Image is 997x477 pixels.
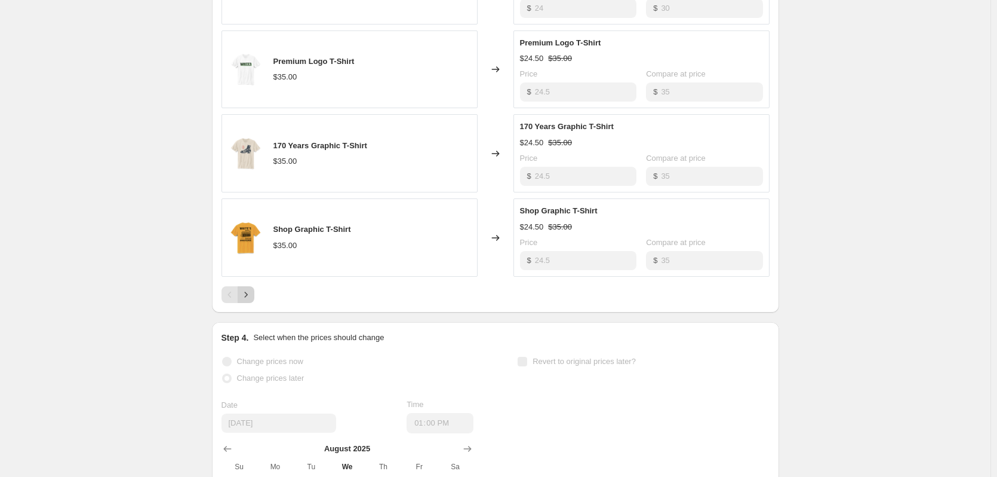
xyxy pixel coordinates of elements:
strike: $35.00 [548,221,572,233]
div: $35.00 [273,71,297,83]
span: Mo [262,462,288,472]
th: Tuesday [293,457,329,476]
div: $35.00 [273,240,297,252]
div: $35.00 [273,155,297,167]
span: Change prices now [237,357,303,366]
span: Compare at price [646,154,706,163]
span: Time [407,400,423,409]
p: Select when the prices should change [253,332,384,344]
th: Sunday [221,457,257,476]
span: Premium Logo T-Shirt [520,38,601,47]
span: Shop Graphic T-Shirt [273,225,351,234]
nav: Pagination [221,286,254,303]
div: $24.50 [520,137,544,149]
button: Show next month, September 2025 [459,441,476,457]
th: Wednesday [329,457,365,476]
span: 170 Years Graphic T-Shirt [520,122,614,131]
span: Su [226,462,253,472]
span: Price [520,69,538,78]
span: $ [527,87,531,96]
button: Show previous month, July 2025 [219,441,236,457]
span: Price [520,154,538,163]
span: 170 Years Graphic T-Shirt [273,141,367,150]
h2: Step 4. [221,332,249,344]
input: 8/27/2025 [221,414,336,433]
button: Next [238,286,254,303]
th: Friday [401,457,437,476]
span: We [334,462,360,472]
span: Price [520,238,538,247]
span: Revert to original prices later? [533,357,636,366]
th: Thursday [365,457,401,476]
span: $ [653,87,657,96]
th: Saturday [437,457,473,476]
div: $24.50 [520,221,544,233]
img: wts-ss-s23shirt3_80x.png [228,220,264,256]
img: wts-ss-s23shirt2_80x.png [228,136,264,172]
span: Sa [442,462,468,472]
span: Th [370,462,396,472]
span: Change prices later [237,374,304,383]
th: Monday [257,457,293,476]
span: Tu [298,462,324,472]
span: Premium Logo T-Shirt [273,57,355,66]
span: $ [527,4,531,13]
strike: $35.00 [548,53,572,65]
img: wts-ss-s23shirt1_80x.png [228,51,264,87]
span: $ [653,4,657,13]
span: $ [527,172,531,181]
span: $ [653,256,657,265]
span: Shop Graphic T-Shirt [520,206,598,215]
span: Compare at price [646,69,706,78]
input: 12:00 [407,413,473,433]
strike: $35.00 [548,137,572,149]
span: $ [527,256,531,265]
span: $ [653,172,657,181]
span: Fr [406,462,432,472]
div: $24.50 [520,53,544,65]
span: Compare at price [646,238,706,247]
span: Date [221,400,238,409]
